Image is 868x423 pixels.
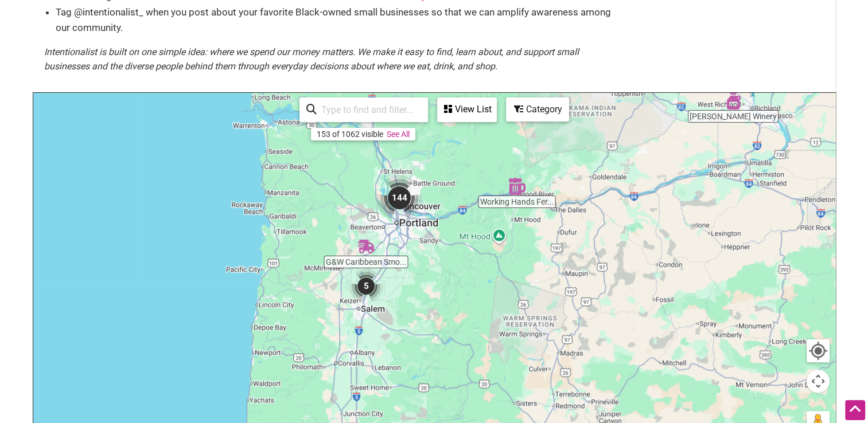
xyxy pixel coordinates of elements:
div: Filter by category [506,97,569,122]
div: View List [438,99,496,120]
div: 5 [344,264,388,308]
div: Frichette Winery [720,88,746,114]
div: Scroll Back to Top [845,400,865,420]
div: Working Hands Fermentation [504,173,530,199]
button: Your Location [807,339,830,362]
li: Tag @intentionalist_ when you post about your favorite Black-owned small businesses so that we ca... [56,5,618,36]
input: Type to find and filter... [317,99,421,121]
div: Category [507,99,568,120]
a: See All [387,130,410,139]
div: 144 [372,170,427,225]
button: Map camera controls [807,370,830,393]
div: Type to search and filter [299,97,428,122]
div: 153 of 1062 visible [317,130,383,139]
div: G&W Caribbean Smoked BBQ [353,233,379,260]
div: See a list of the visible businesses [437,97,497,122]
em: Intentionalist is built on one simple idea: where we spend our money matters. We make it easy to ... [44,46,579,72]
